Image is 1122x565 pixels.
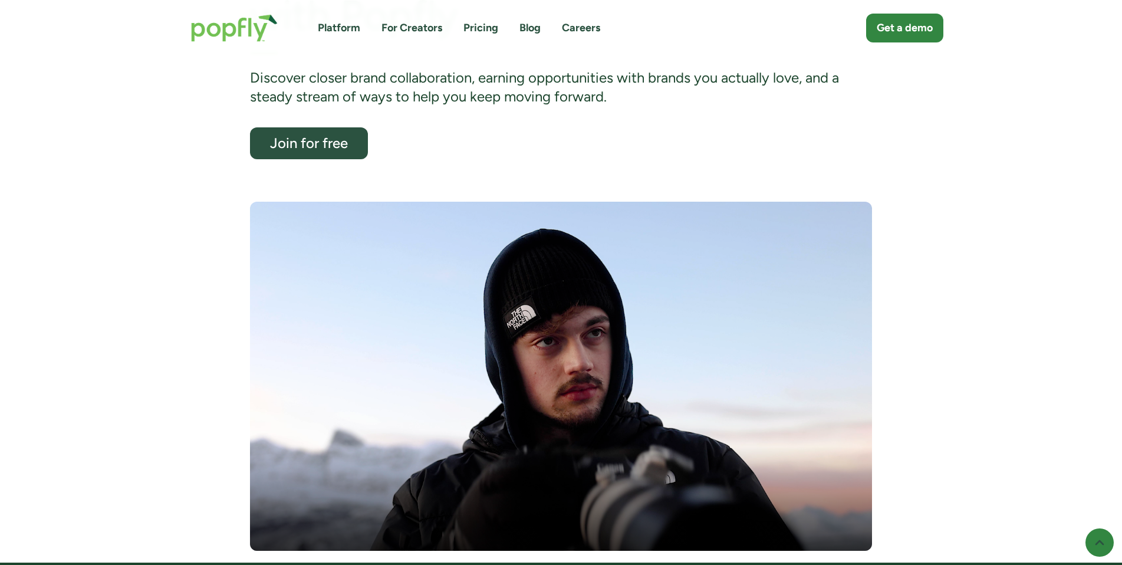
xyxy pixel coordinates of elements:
div: Discover closer brand collaboration, earning opportunities with brands you actually love, and a s... [250,68,872,107]
a: home [179,2,289,54]
a: Careers [562,21,600,35]
div: Join for free [261,136,357,150]
a: Pricing [463,21,498,35]
a: For Creators [381,21,442,35]
a: Platform [318,21,360,35]
a: Get a demo [866,14,943,42]
a: Join for free [250,127,368,159]
a: Blog [519,21,541,35]
div: Get a demo [877,21,933,35]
